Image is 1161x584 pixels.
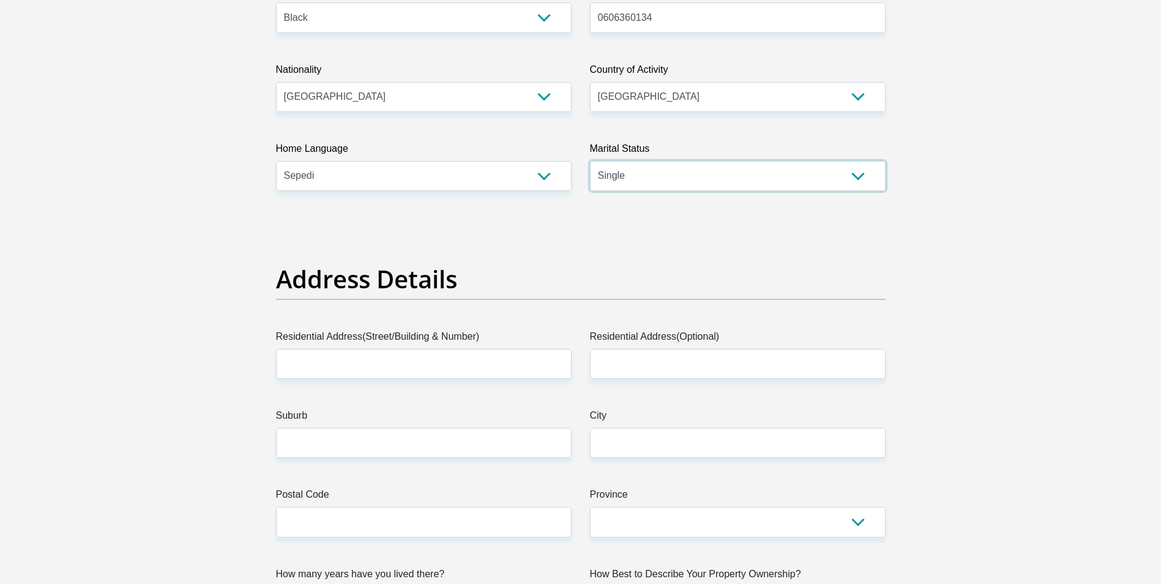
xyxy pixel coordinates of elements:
input: Address line 2 (Optional) [590,349,886,379]
input: Valid residential address [276,349,572,379]
input: Postal Code [276,507,572,537]
label: Country of Activity [590,62,886,82]
label: Suburb [276,408,572,428]
input: City [590,428,886,458]
label: Postal Code [276,487,572,507]
label: Residential Address(Street/Building & Number) [276,329,572,349]
select: Please Select a Province [590,507,886,537]
input: Contact Number [590,2,886,32]
label: Nationality [276,62,572,82]
label: City [590,408,886,428]
input: Suburb [276,428,572,458]
h2: Address Details [276,264,886,294]
label: Home Language [276,141,572,161]
label: Marital Status [590,141,886,161]
label: Province [590,487,886,507]
label: Residential Address(Optional) [590,329,886,349]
